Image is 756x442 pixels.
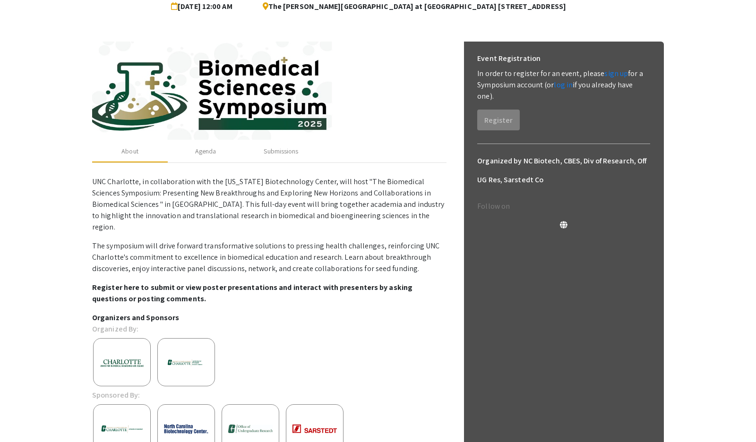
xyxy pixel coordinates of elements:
[158,417,215,441] img: 8aab3962-c806-44e5-ba27-3c897f6935c1.png
[92,42,447,140] img: c1384964-d4cf-4e9d-8fb0-60982fefffba.jpg
[94,416,150,442] img: da5d31e0-8827-44e6-b7f3-f62a9021da42.png
[7,399,40,435] iframe: Chat
[94,352,150,374] img: 99400116-6a94-431f-b487-d8e0c4888162.png
[158,352,215,374] img: f59c74af-7554-481c-927e-f6e308d3c5c7.png
[477,49,541,68] h6: Event Registration
[121,146,138,156] div: About
[264,146,298,156] div: Submissions
[92,282,412,304] strong: Register here to submit or view poster presentations and interact with presenters by asking quest...
[477,68,650,102] p: In order to register for an event, please for a Symposium account (or if you already have one).
[92,323,138,335] p: Organized By:
[477,152,650,189] h6: Organized by NC Biotech, CBES, Div of Research, Off UG Res, Sarstedt Co
[286,418,343,439] img: f5315b08-f0c9-4f05-8500-dc55d2649f1c.png
[477,201,650,212] p: Follow on
[554,80,573,90] a: log in
[195,146,216,156] div: Agenda
[92,390,140,401] p: Sponsored By:
[604,68,628,78] a: sign up
[92,240,447,274] p: The symposium will drive forward transformative solutions to pressing health challenges, reinforc...
[92,312,447,323] p: Organizers and Sponsors
[92,176,447,233] p: UNC Charlotte, in collaboration with the [US_STATE] Biotechnology Center, will host "The Biomedic...
[477,110,520,130] button: Register
[222,418,279,439] img: ff6b5d6f-7c6c-465a-8f69-dc556cf32ab4.jpg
